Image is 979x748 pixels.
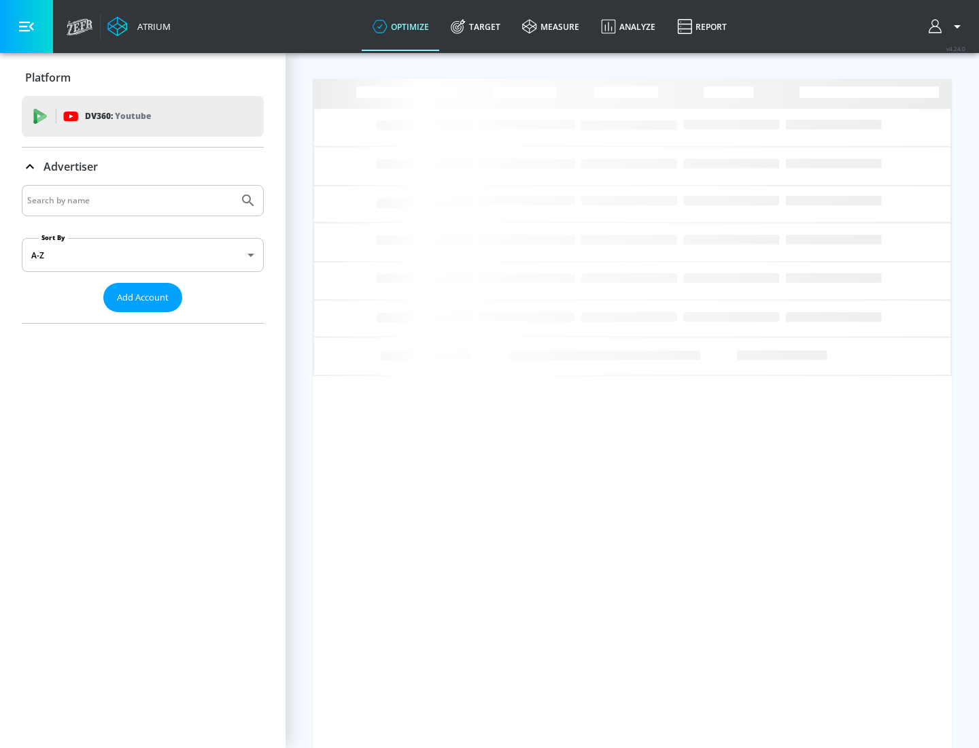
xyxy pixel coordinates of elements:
a: Analyze [590,2,666,51]
div: Platform [22,58,264,97]
nav: list of Advertiser [22,312,264,323]
p: Platform [25,70,71,85]
div: A-Z [22,238,264,272]
span: v 4.24.0 [946,45,965,52]
span: Add Account [117,290,169,305]
a: measure [511,2,590,51]
a: Report [666,2,738,51]
p: Advertiser [44,159,98,174]
div: Advertiser [22,148,264,186]
button: Add Account [103,283,182,312]
label: Sort By [39,233,68,242]
div: Advertiser [22,185,264,323]
a: optimize [362,2,440,51]
input: Search by name [27,192,233,209]
div: Atrium [132,20,171,33]
a: Target [440,2,511,51]
p: Youtube [115,109,151,123]
div: DV360: Youtube [22,96,264,137]
a: Atrium [107,16,171,37]
p: DV360: [85,109,151,124]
